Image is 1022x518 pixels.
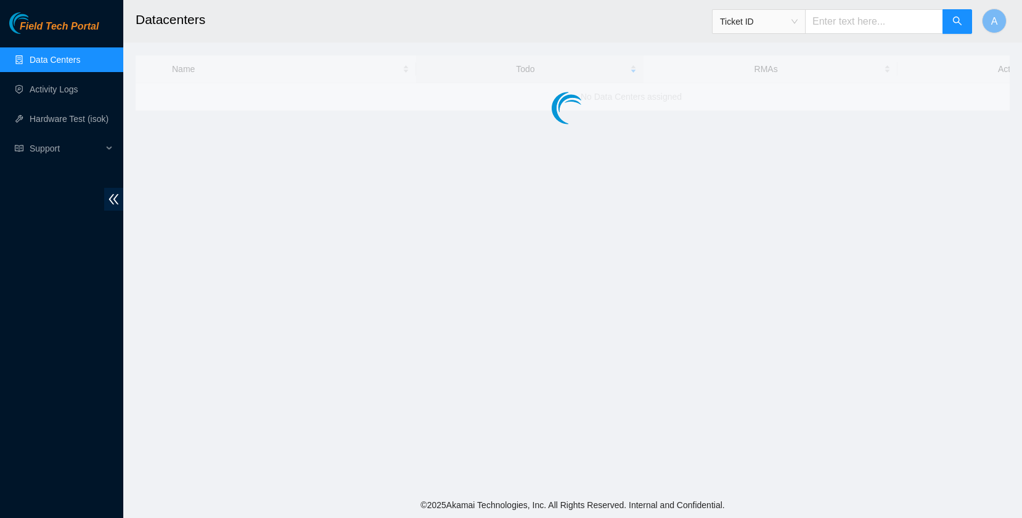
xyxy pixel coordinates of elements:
a: Activity Logs [30,84,78,94]
a: Data Centers [30,55,80,65]
a: Hardware Test (isok) [30,114,108,124]
button: search [942,9,972,34]
span: Ticket ID [720,12,798,31]
span: search [952,16,962,28]
input: Enter text here... [805,9,943,34]
span: Support [30,136,102,161]
span: read [15,144,23,153]
button: A [982,9,1007,33]
span: double-left [104,188,123,211]
a: Akamai TechnologiesField Tech Portal [9,22,99,38]
footer: © 2025 Akamai Technologies, Inc. All Rights Reserved. Internal and Confidential. [123,492,1022,518]
span: Field Tech Portal [20,21,99,33]
span: A [991,14,998,29]
img: Akamai Technologies [9,12,62,34]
